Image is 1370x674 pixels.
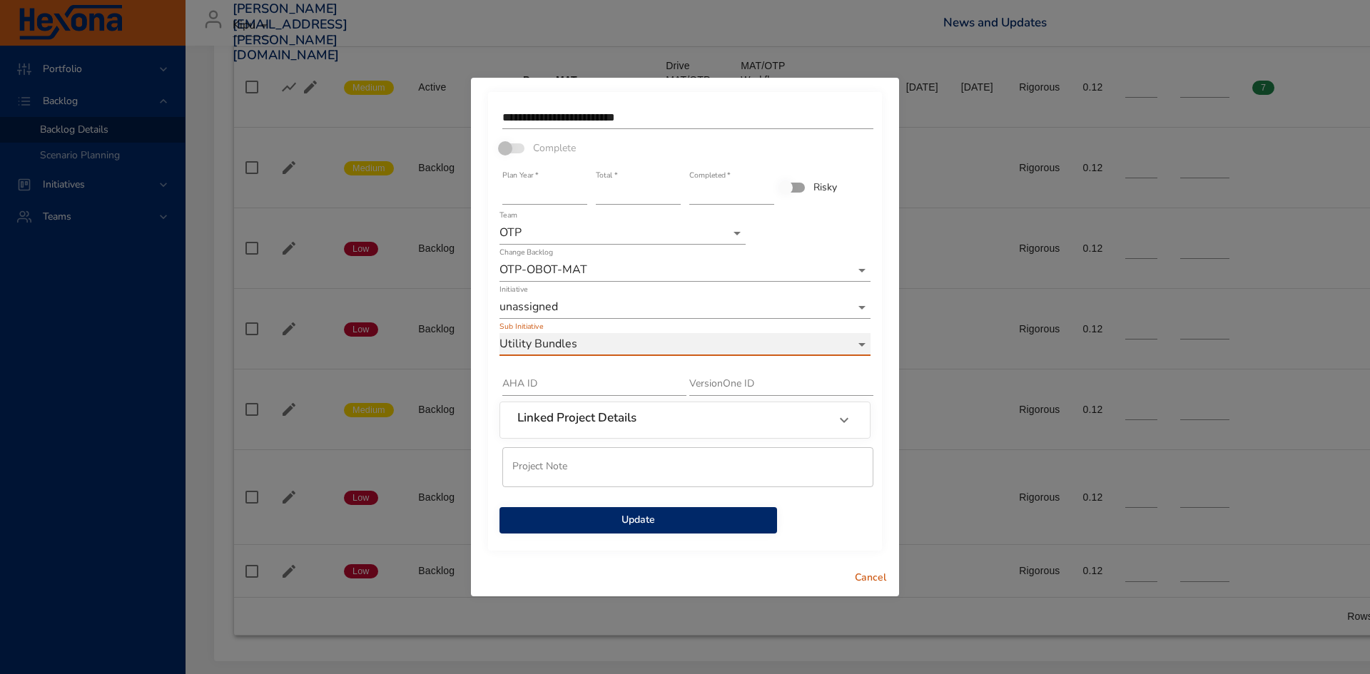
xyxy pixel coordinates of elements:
div: OTP [499,222,746,245]
div: Utility Bundles [499,333,871,356]
span: Risky [813,180,837,195]
button: Update [499,507,777,533]
div: Linked Project Details [500,402,870,438]
label: Change Backlog [499,248,553,256]
button: Cancel [848,565,893,591]
span: Complete [533,141,576,155]
label: Team [499,211,517,219]
label: Completed [689,171,731,179]
div: unassigned [499,296,871,319]
span: Cancel [853,569,888,587]
label: Sub Initiative [499,322,543,330]
span: Update [511,511,766,529]
div: OTP-OBOT-MAT [499,259,871,282]
label: Total [596,171,617,179]
label: Plan Year [502,171,538,179]
label: Initiative [499,285,527,293]
h6: Linked Project Details [517,411,636,425]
